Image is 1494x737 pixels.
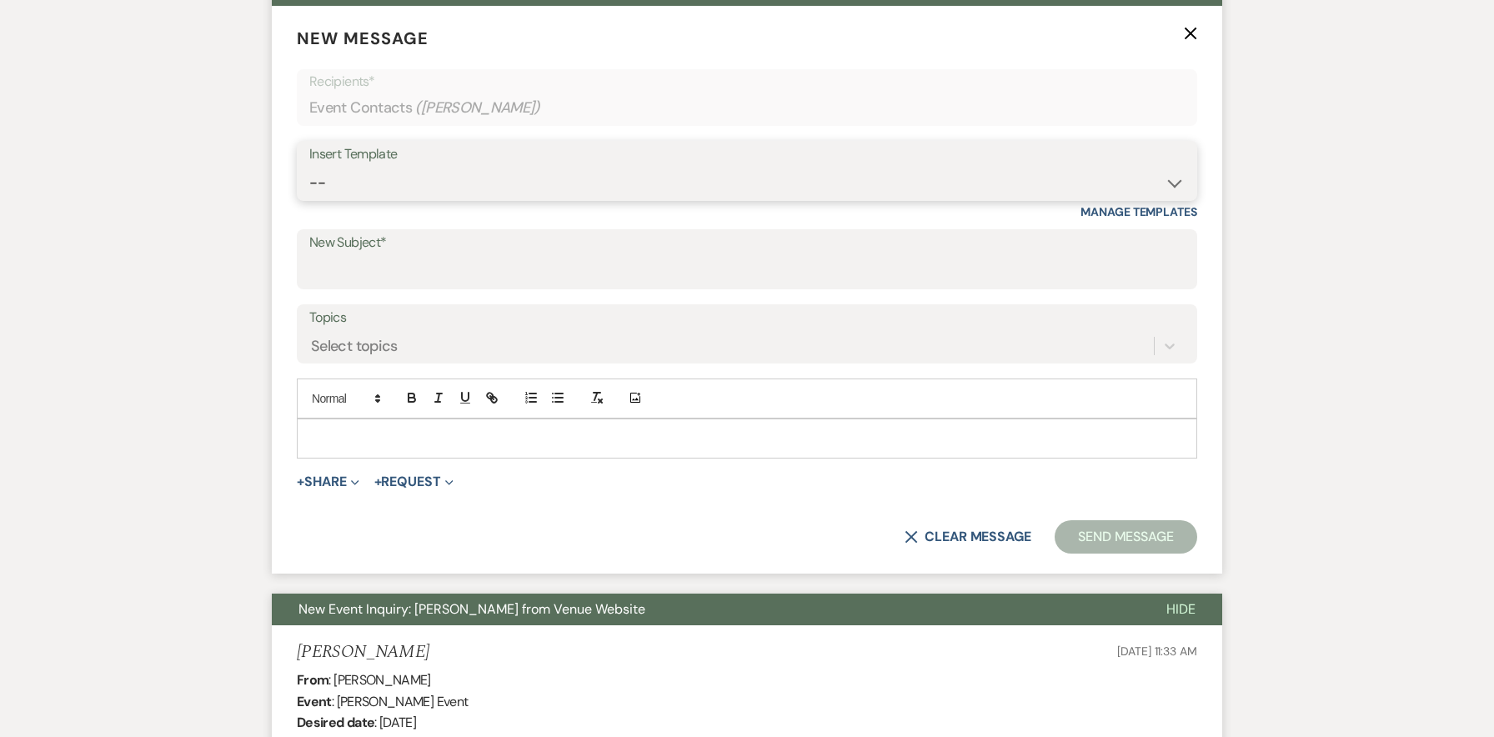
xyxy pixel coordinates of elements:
span: New Message [297,28,429,49]
span: Hide [1166,600,1196,618]
span: + [297,475,304,489]
span: New Event Inquiry: [PERSON_NAME] from Venue Website [298,600,645,618]
button: Clear message [905,530,1031,544]
div: Select topics [311,334,398,357]
button: New Event Inquiry: [PERSON_NAME] from Venue Website [272,594,1140,625]
a: Manage Templates [1080,204,1197,219]
span: ( [PERSON_NAME] ) [415,97,540,119]
div: Event Contacts [309,92,1185,124]
span: [DATE] 11:33 AM [1117,644,1197,659]
p: Recipients* [309,71,1185,93]
span: + [374,475,382,489]
label: New Subject* [309,231,1185,255]
button: Hide [1140,594,1222,625]
button: Request [374,475,454,489]
div: Insert Template [309,143,1185,167]
label: Topics [309,306,1185,330]
button: Share [297,475,359,489]
button: Send Message [1055,520,1197,554]
h5: [PERSON_NAME] [297,642,429,663]
b: Event [297,693,332,710]
b: Desired date [297,714,374,731]
b: From [297,671,328,689]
